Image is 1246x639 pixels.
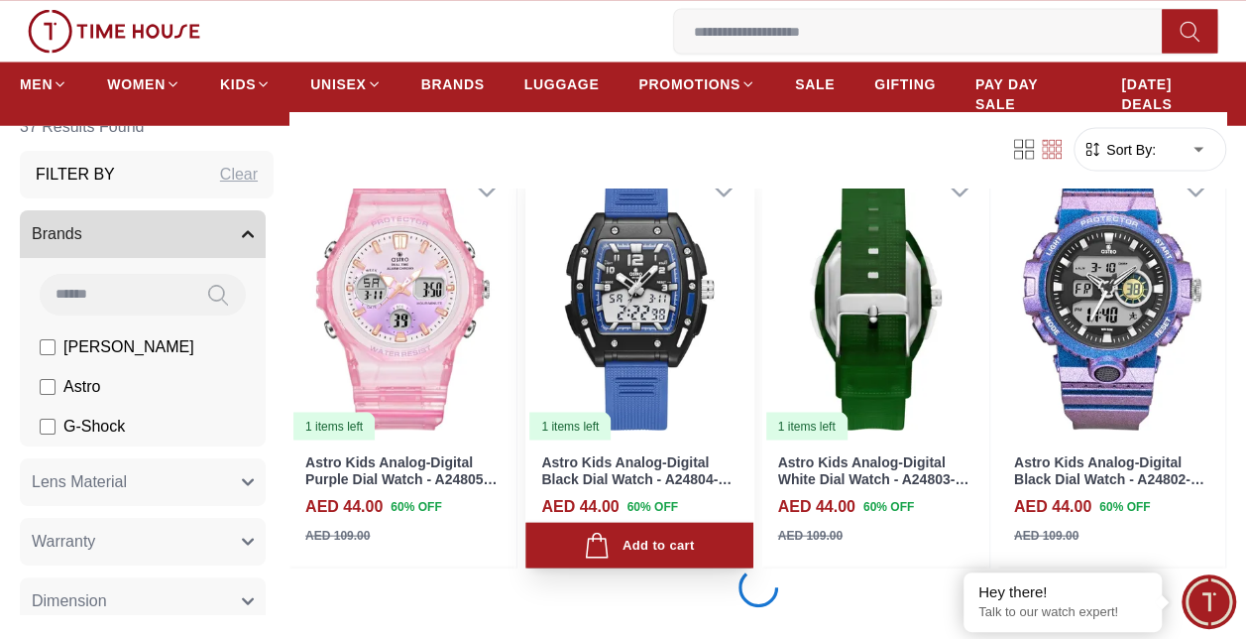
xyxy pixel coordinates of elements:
a: Astro Kids Analog-Digital Black Dial Watch - A24804-PPNB [541,453,732,503]
div: AED 109.00 [305,526,370,544]
span: PROMOTIONS [638,73,740,93]
h4: AED 44.00 [305,494,383,518]
input: G-Shock [40,418,56,434]
img: Astro Kids Analog-Digital Black Dial Watch - A24804-PPNB [525,156,752,442]
a: SALE [795,65,835,101]
img: Astro Kids Analog-Digital White Dial Watch - A24803-PPGG [762,156,989,442]
h3: Filter By [36,162,115,186]
a: GIFTING [874,65,936,101]
div: AED 109.00 [1014,526,1078,544]
a: UNISEX [310,65,381,101]
a: Astro Kids Analog-Digital White Dial Watch - A24803-PPGG [778,453,969,503]
span: 60 % OFF [627,497,678,515]
span: Lens Material [32,469,127,493]
h6: 37 Results Found [20,102,274,150]
img: ... [28,9,200,53]
span: KIDS [220,73,256,93]
span: BRANDS [421,73,485,93]
h4: AED 44.00 [541,494,619,518]
span: 60 % OFF [863,497,914,515]
span: Dimension [32,588,107,612]
a: WOMEN [107,65,180,101]
span: Astro [63,374,100,398]
span: GIFTING [874,73,936,93]
a: PROMOTIONS [638,65,755,101]
a: [DATE] DEALS [1121,65,1226,121]
span: WOMEN [107,73,166,93]
span: LUGGAGE [524,73,600,93]
a: Astro Kids Analog-Digital White Dial Watch - A24803-PPGG1 items left [762,156,989,442]
a: PAY DAY SALE [975,65,1081,121]
span: G-Shock [63,414,125,438]
p: Talk to our watch expert! [978,604,1147,621]
span: 60 % OFF [1099,497,1150,515]
span: PAY DAY SALE [975,73,1081,113]
div: Chat Widget [1182,575,1236,629]
div: 1 items left [293,412,375,440]
span: Brands [32,221,82,245]
div: Add to cart [584,532,694,559]
a: KIDS [220,65,271,101]
span: Warranty [32,529,95,553]
button: Lens Material [20,457,266,505]
button: Warranty [20,517,266,565]
button: Sort By: [1082,139,1156,159]
span: 60 % OFF [391,497,441,515]
h4: AED 44.00 [778,494,855,518]
span: Sort By: [1102,139,1156,159]
input: [PERSON_NAME] [40,338,56,354]
a: MEN [20,65,67,101]
div: AED 109.00 [778,526,843,544]
img: Astro Kids Analog-Digital Purple Dial Watch - A24805-PPPP [289,156,516,442]
a: LUGGAGE [524,65,600,101]
div: 1 items left [766,412,848,440]
a: BRANDS [421,65,485,101]
span: UNISEX [310,73,366,93]
span: MEN [20,73,53,93]
span: [DATE] DEALS [1121,73,1226,113]
button: Dimension [20,576,266,624]
div: Hey there! [978,582,1147,602]
span: SALE [795,73,835,93]
a: Astro Kids Analog-Digital Purple Dial Watch - A24805-PPPP [305,453,497,503]
a: Astro Kids Analog-Digital Purple Dial Watch - A24805-PPPP1 items left [289,156,516,442]
button: Brands [20,209,266,257]
div: Clear [220,162,258,186]
a: Astro Kids Analog-Digital Black Dial Watch - A24804-PPNB1 items left [525,156,752,442]
img: Astro Kids Analog-Digital Black Dial Watch - A24802-PPNN [998,156,1225,442]
span: [PERSON_NAME] [63,334,194,358]
a: Astro Kids Analog-Digital Black Dial Watch - A24802-PPNN [1014,453,1204,503]
div: 1 items left [529,412,611,440]
input: Astro [40,378,56,394]
button: Add to cart [525,522,752,569]
h4: AED 44.00 [1014,494,1091,518]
